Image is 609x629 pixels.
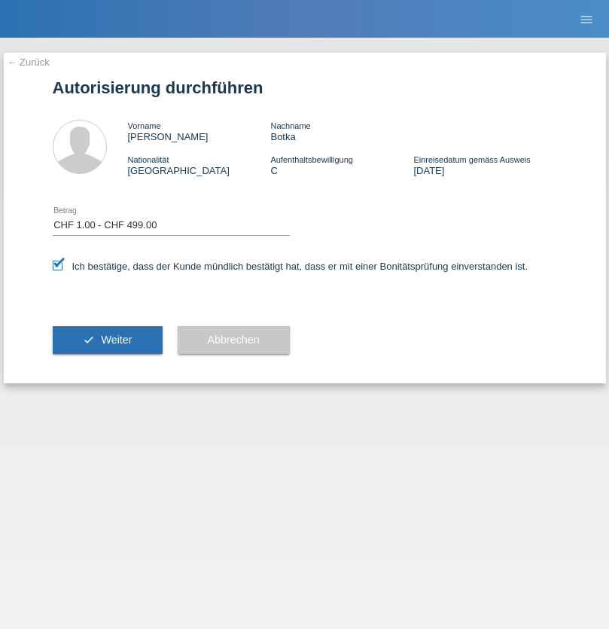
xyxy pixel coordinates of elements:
[413,155,530,164] span: Einreisedatum gemäss Ausweis
[128,154,271,176] div: [GEOGRAPHIC_DATA]
[8,56,50,68] a: ← Zurück
[413,154,556,176] div: [DATE]
[270,154,413,176] div: C
[128,121,161,130] span: Vorname
[270,155,352,164] span: Aufenthaltsbewilligung
[571,14,601,23] a: menu
[101,334,132,346] span: Weiter
[270,121,310,130] span: Nachname
[53,78,557,97] h1: Autorisierung durchführen
[53,326,163,355] button: check Weiter
[128,120,271,142] div: [PERSON_NAME]
[53,261,528,272] label: Ich bestätige, dass der Kunde mündlich bestätigt hat, dass er mit einer Bonitätsprüfung einversta...
[270,120,413,142] div: Botka
[83,334,95,346] i: check
[178,326,290,355] button: Abbrechen
[128,155,169,164] span: Nationalität
[208,334,260,346] span: Abbrechen
[579,12,594,27] i: menu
